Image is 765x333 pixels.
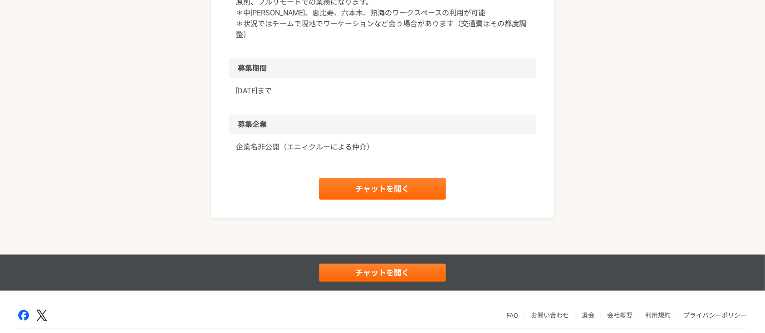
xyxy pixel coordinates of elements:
h2: 募集期間 [229,58,536,78]
h2: 募集企業 [229,115,536,135]
p: [DATE]まで [236,86,529,97]
a: 企業名非公開（エニィクルーによる仲介） [236,142,529,153]
a: チャットを開く [319,264,446,282]
a: 会社概要 [607,312,633,319]
a: お問い合わせ [531,312,569,319]
a: 利用規約 [645,312,671,319]
img: facebook-2adfd474.png [18,310,29,321]
a: 退会 [582,312,594,319]
a: FAQ [506,312,518,319]
a: プライバシーポリシー [683,312,747,319]
img: x-391a3a86.png [36,310,47,321]
a: チャットを開く [319,178,446,200]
